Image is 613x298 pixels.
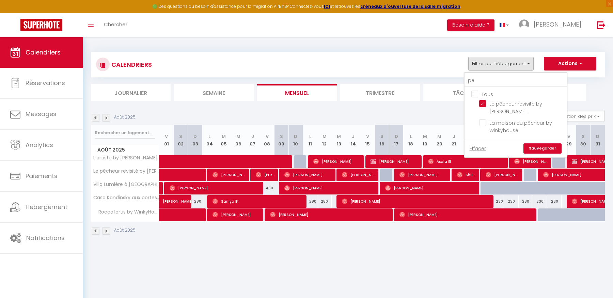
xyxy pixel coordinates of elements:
th: 17 [389,125,404,155]
span: Hébergement [26,203,67,211]
span: Villa Lumière à [GEOGRAPHIC_DATA] by WinkyHouse [92,182,160,187]
img: Super Booking [20,19,62,31]
span: [PERSON_NAME] [213,168,246,181]
abbr: L [208,133,210,140]
abbr: M [236,133,240,140]
span: Analytics [26,141,53,149]
span: [PERSON_NAME] [399,208,533,221]
a: créneaux d'ouverture de la salle migration [360,3,460,9]
div: 280 [303,195,317,208]
abbr: M [437,133,441,140]
span: Roccafortis by WinkyHouse [92,208,160,216]
th: 10 [288,125,303,155]
li: Journalier [91,84,171,101]
th: 03 [188,125,202,155]
div: 230 [504,195,518,208]
span: [PERSON_NAME] [313,155,361,168]
th: 31 [591,125,605,155]
th: 01 [159,125,174,155]
span: Notifications [26,234,65,242]
abbr: D [193,133,197,140]
a: Effacer [470,145,486,152]
button: Gestion des prix [554,111,605,121]
span: [PERSON_NAME] [170,182,260,194]
div: 480 [260,182,274,194]
th: 15 [360,125,375,155]
div: Filtrer par hébergement [464,72,567,158]
li: Tâches [423,84,503,101]
th: 05 [217,125,231,155]
th: 04 [202,125,217,155]
span: [PERSON_NAME] [270,208,389,221]
span: Casa Kandinsky aux portes du [GEOGRAPHIC_DATA] [92,195,160,200]
span: [PERSON_NAME] [284,182,375,194]
li: Semaine [174,84,254,101]
p: Août 2025 [114,114,136,121]
a: ICI [324,3,330,9]
span: L’artiste by [PERSON_NAME] [92,155,158,160]
a: ... [PERSON_NAME] [514,13,590,37]
span: [PERSON_NAME] [371,155,418,168]
a: Sauvegarder [523,143,562,154]
th: 19 [418,125,432,155]
span: [PERSON_NAME] [163,191,194,204]
span: [PERSON_NAME] [284,168,332,181]
span: Chercher [104,21,127,28]
span: Paiements [26,172,58,180]
abbr: M [222,133,226,140]
abbr: V [266,133,269,140]
button: Besoin d'aide ? [447,19,494,31]
abbr: V [567,133,570,140]
span: [PERSON_NAME] [534,20,581,29]
span: Le pêcheur revisité by [PERSON_NAME] [92,169,160,174]
th: 07 [246,125,260,155]
div: 230 [490,195,504,208]
abbr: L [309,133,311,140]
abbr: D [596,133,599,140]
img: ... [519,19,529,30]
th: 14 [346,125,360,155]
th: 09 [274,125,288,155]
th: 06 [231,125,246,155]
div: 280 [317,195,332,208]
th: 02 [174,125,188,155]
p: Août 2025 [114,227,136,234]
span: Shuangyue Luo [457,168,476,181]
span: Août 2025 [91,145,159,155]
button: Filtrer par hébergement [468,57,534,70]
div: 230 [533,195,547,208]
input: Rechercher un logement... [95,127,155,139]
span: La maison du pêcheur by Winkyhouse [489,120,552,134]
abbr: J [352,133,355,140]
img: logout [597,21,606,29]
span: Asala El [428,155,504,168]
span: [PERSON_NAME] [385,182,476,194]
abbr: D [294,133,297,140]
abbr: V [165,133,168,140]
span: [PERSON_NAME] [399,168,447,181]
span: Le pêcheur revisité by [PERSON_NAME] [489,100,542,115]
span: Messages [26,110,57,118]
input: Rechercher un logement... [465,75,567,87]
li: Mensuel [257,84,337,101]
span: [PERSON_NAME] [256,168,275,181]
a: Chercher [99,13,132,37]
th: 21 [447,125,461,155]
span: Calendriers [26,48,61,57]
span: [PERSON_NAME] [486,168,519,181]
th: 16 [375,125,389,155]
th: 29 [562,125,576,155]
li: Trimestre [340,84,420,101]
th: 22 [461,125,475,155]
span: [PERSON_NAME] [514,155,548,168]
h3: CALENDRIERS [110,57,152,72]
span: [PERSON_NAME] [213,208,260,221]
th: 20 [432,125,446,155]
span: Réservations [26,79,65,87]
abbr: M [423,133,427,140]
button: Actions [544,57,596,70]
th: 13 [332,125,346,155]
abbr: S [380,133,383,140]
